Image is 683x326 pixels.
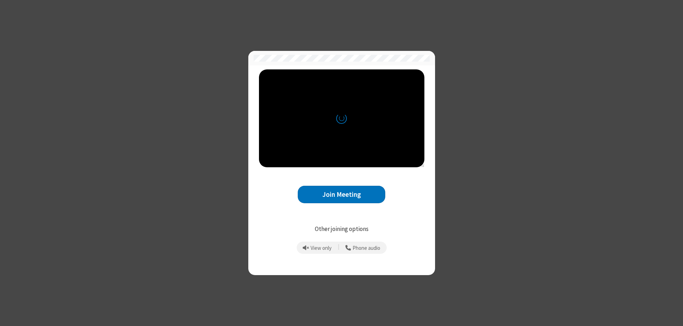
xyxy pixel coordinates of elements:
span: View only [311,245,332,251]
span: Phone audio [353,245,380,251]
button: Prevent echo when there is already an active mic and speaker in the room. [300,242,334,254]
button: Use your phone for mic and speaker while you view the meeting on this device. [343,242,383,254]
span: | [338,243,339,253]
button: Join Meeting [298,186,385,203]
p: Other joining options [259,225,424,234]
